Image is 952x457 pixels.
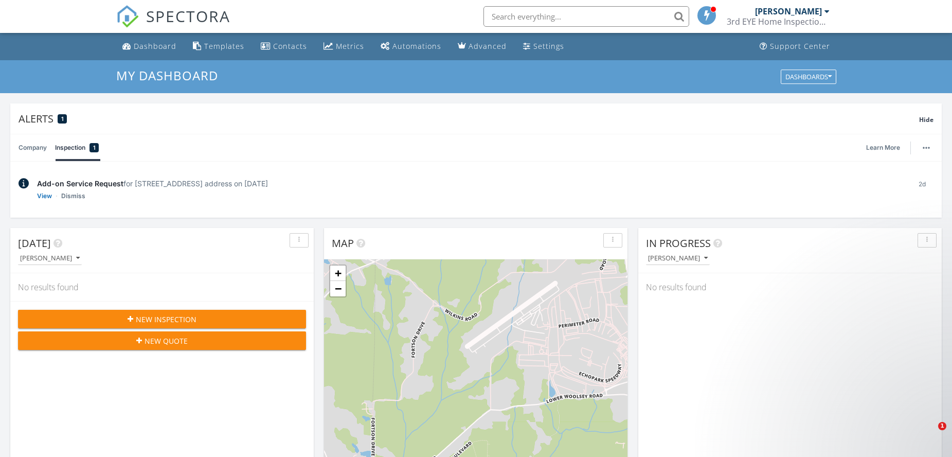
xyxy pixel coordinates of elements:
[118,37,181,56] a: Dashboard
[116,67,218,84] span: My Dashboard
[319,37,368,56] a: Metrics
[61,115,64,122] span: 1
[533,41,564,51] div: Settings
[756,37,834,56] a: Support Center
[145,336,188,346] span: New Quote
[376,37,445,56] a: Automations (Basic)
[55,134,99,161] a: Inspection
[519,37,568,56] a: Settings
[18,310,306,328] button: New Inspection
[19,112,919,126] div: Alerts
[727,16,830,27] div: 3rd EYE Home Inspection LLC
[332,236,354,250] span: Map
[204,41,244,51] div: Templates
[469,41,507,51] div: Advanced
[483,6,689,27] input: Search everything...
[923,147,930,149] img: ellipsis-632cfdd7c38ec3a7d453.svg
[454,37,511,56] a: Advanced
[917,422,942,447] iframe: Intercom live chat
[770,41,830,51] div: Support Center
[134,41,176,51] div: Dashboard
[93,143,96,153] span: 1
[18,331,306,350] button: New Quote
[938,422,946,430] span: 1
[866,143,906,153] a: Learn More
[61,191,85,201] a: Dismiss
[257,37,311,56] a: Contacts
[146,5,230,27] span: SPECTORA
[910,178,933,201] div: 2d
[18,236,51,250] span: [DATE]
[116,5,139,28] img: The Best Home Inspection Software - Spectora
[10,273,314,301] div: No results found
[392,41,441,51] div: Automations
[273,41,307,51] div: Contacts
[755,6,822,16] div: [PERSON_NAME]
[336,41,364,51] div: Metrics
[919,115,933,124] span: Hide
[189,37,248,56] a: Templates
[638,273,942,301] div: No results found
[19,178,29,189] img: info-2c025b9f2229fc06645a.svg
[37,179,123,188] span: Add-on Service Request
[20,255,80,262] div: [PERSON_NAME]
[646,236,711,250] span: In Progress
[648,255,708,262] div: [PERSON_NAME]
[19,134,47,161] a: Company
[18,252,82,266] button: [PERSON_NAME]
[781,69,836,84] button: Dashboards
[646,252,710,266] button: [PERSON_NAME]
[116,14,230,36] a: SPECTORA
[785,73,832,80] div: Dashboards
[330,266,346,281] a: Zoom in
[136,314,196,325] span: New Inspection
[37,178,902,189] div: for [STREET_ADDRESS] address on [DATE]
[37,191,52,201] a: View
[330,281,346,296] a: Zoom out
